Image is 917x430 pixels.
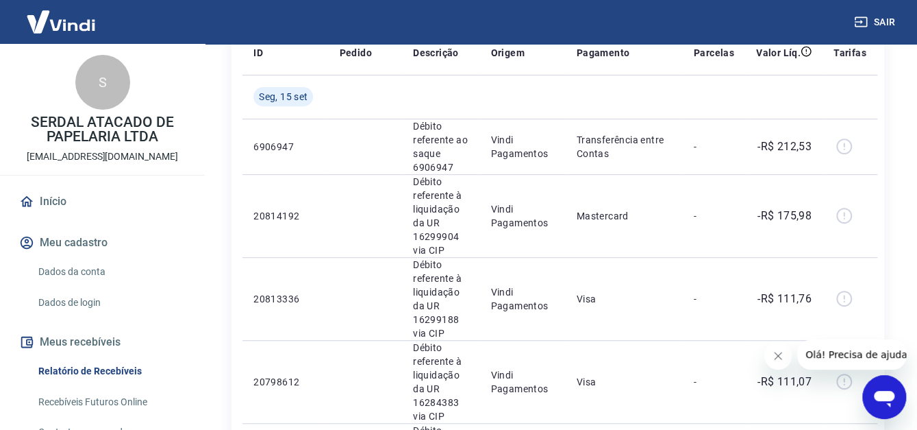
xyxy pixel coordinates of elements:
p: Parcelas [694,46,734,60]
p: ID [253,46,263,60]
p: -R$ 111,07 [757,374,812,390]
p: Débito referente ao saque 6906947 [413,119,468,174]
p: - [694,209,734,223]
p: - [694,375,734,389]
p: Pagamento [577,46,630,60]
p: SERDAL ATACADO DE PAPELARIA LTDA [11,115,194,144]
a: Início [16,187,188,217]
p: Pedido [339,46,371,60]
span: Olá! Precisa de ajuda? [8,10,115,21]
button: Meus recebíveis [16,327,188,357]
p: - [694,292,734,306]
img: Vindi [16,1,105,43]
div: S [75,55,130,110]
p: Transferência entre Contas [577,133,672,160]
p: Descrição [413,46,459,60]
p: Débito referente à liquidação da UR 16299904 via CIP [413,175,468,257]
p: Vindi Pagamentos [490,368,554,396]
button: Sair [851,10,901,35]
a: Relatório de Recebíveis [33,357,188,385]
p: Vindi Pagamentos [490,285,554,313]
p: Vindi Pagamentos [490,133,554,160]
a: Recebíveis Futuros Online [33,388,188,416]
iframe: Fechar mensagem [764,342,792,370]
p: -R$ 111,76 [757,291,812,307]
p: Visa [577,375,672,389]
p: Valor Líq. [756,46,801,60]
button: Meu cadastro [16,228,188,258]
p: Débito referente à liquidação da UR 16299188 via CIP [413,258,468,340]
p: Débito referente à liquidação da UR 16284383 via CIP [413,341,468,423]
p: Origem [490,46,524,60]
p: [EMAIL_ADDRESS][DOMAIN_NAME] [27,150,178,164]
p: Mastercard [577,209,672,223]
p: Tarifas [833,46,866,60]
p: Vindi Pagamentos [490,202,554,230]
p: 20813336 [253,292,317,306]
p: 20814192 [253,209,317,223]
iframe: Mensagem da empresa [797,339,906,370]
p: - [694,140,734,154]
a: Dados de login [33,289,188,317]
p: 6906947 [253,140,317,154]
p: -R$ 175,98 [757,208,812,224]
a: Dados da conta [33,258,188,286]
iframe: Botão para abrir a janela de mensagens [862,375,906,419]
p: 20798612 [253,375,317,389]
span: Seg, 15 set [259,90,307,104]
p: Visa [577,292,672,306]
p: -R$ 212,53 [757,139,812,155]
